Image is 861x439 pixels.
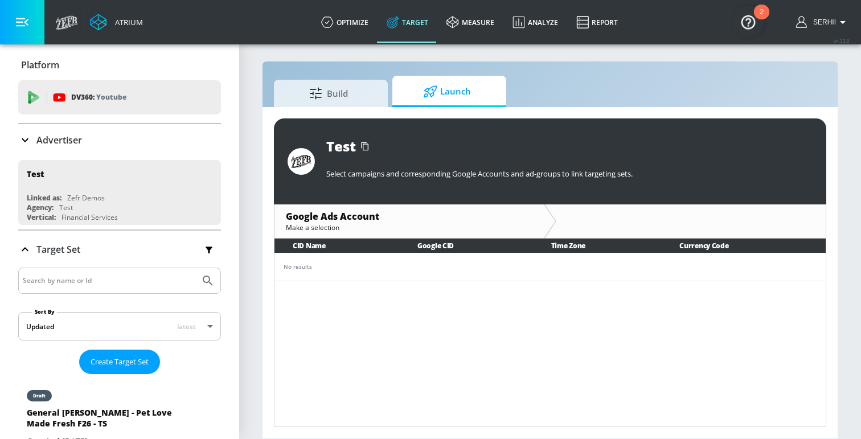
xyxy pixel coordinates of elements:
div: Linked as: [27,193,61,203]
button: Open Resource Center, 2 new notifications [732,6,764,38]
div: Vertical: [27,212,56,222]
div: Google Ads AccountMake a selection [274,204,544,238]
p: Target Set [36,243,80,256]
span: Launch [404,78,490,105]
a: Report [567,2,627,43]
div: Test [326,137,356,155]
div: Target Set [18,231,221,268]
div: TestLinked as:Zefr DemosAgency:TestVertical:Financial Services [18,160,221,225]
p: DV360: [71,91,126,104]
span: latest [177,322,196,331]
div: draft [33,393,46,399]
a: Analyze [503,2,567,43]
div: Make a selection [286,223,532,232]
th: CID Name [274,239,399,253]
th: Currency Code [661,239,826,253]
div: Atrium [110,17,143,27]
th: Time Zone [533,239,662,253]
input: Search by name or Id [23,273,195,288]
div: Platform [18,49,221,81]
div: Updated [26,322,54,331]
button: Create Target Set [79,350,160,374]
div: Agency: [27,203,54,212]
div: Financial Services [61,212,118,222]
span: Build [285,80,372,107]
div: DV360: Youtube [18,80,221,114]
th: Google CID [399,239,533,253]
div: Advertiser [18,124,221,156]
p: Advertiser [36,134,82,146]
span: login as: serhii.khortiuk@zefr.com [809,18,836,26]
label: Sort By [32,308,57,315]
div: Zefr Demos [67,193,105,203]
p: Youtube [96,91,126,103]
p: Platform [21,59,59,71]
a: Atrium [90,14,143,31]
div: Test [27,169,44,179]
p: Select campaigns and corresponding Google Accounts and ad-groups to link targeting sets. [326,169,813,179]
a: Target [378,2,437,43]
button: Serhii [796,15,850,29]
div: General [PERSON_NAME] - Pet Love Made Fresh F26 - TS [27,407,186,434]
div: Google Ads Account [286,210,532,223]
span: Create Target Set [91,355,149,368]
div: No results [284,262,817,271]
div: Test [59,203,73,212]
a: measure [437,2,503,43]
span: v 4.32.0 [834,38,850,44]
div: 2 [760,12,764,27]
a: optimize [312,2,378,43]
